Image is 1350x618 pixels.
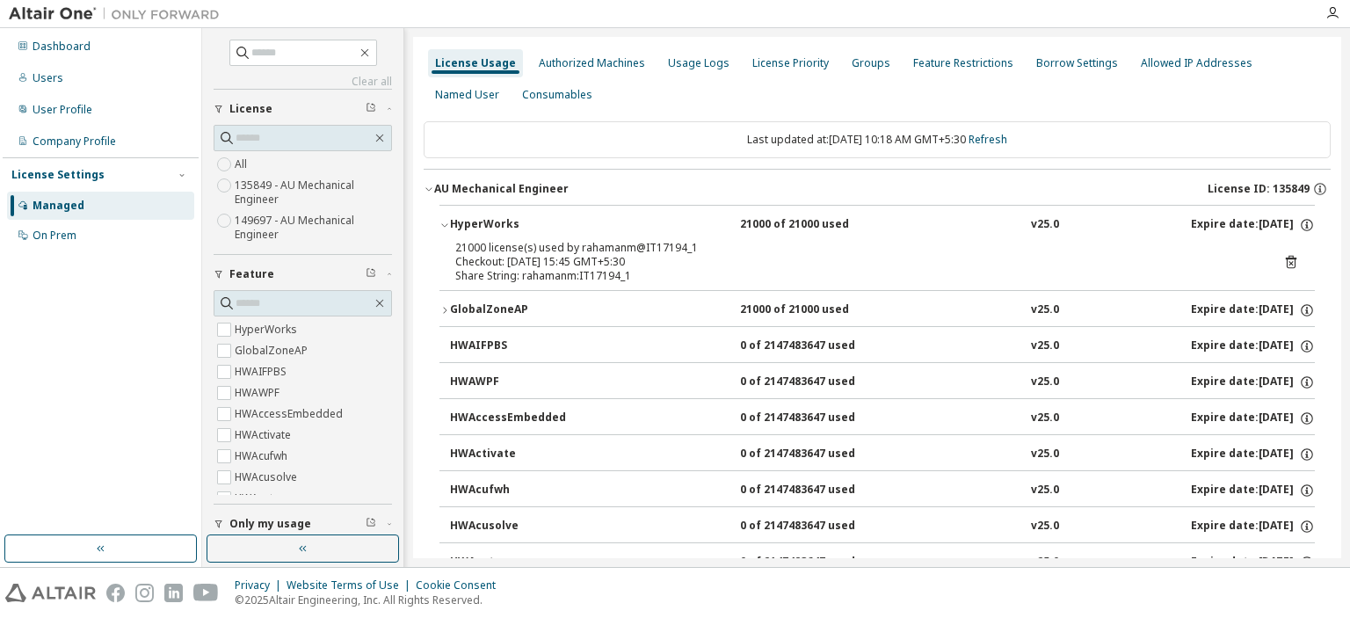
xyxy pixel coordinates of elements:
label: HWAWPF [235,382,283,404]
label: 135849 - AU Mechanical Engineer [235,175,392,210]
div: Website Terms of Use [287,578,416,593]
div: License Priority [752,56,829,70]
div: v25.0 [1031,483,1059,498]
div: HyperWorks [450,217,608,233]
div: License Usage [435,56,516,70]
div: Expire date: [DATE] [1191,483,1315,498]
div: Expire date: [DATE] [1191,555,1315,571]
div: v25.0 [1031,302,1059,318]
button: HWAWPF0 of 2147483647 usedv25.0Expire date:[DATE] [450,363,1315,402]
button: HWAcusolve0 of 2147483647 usedv25.0Expire date:[DATE] [450,507,1315,546]
img: altair_logo.svg [5,584,96,602]
button: Feature [214,255,392,294]
div: Expire date: [DATE] [1191,302,1315,318]
div: Expire date: [DATE] [1191,217,1315,233]
span: Clear filter [366,267,376,281]
button: HyperWorks21000 of 21000 usedv25.0Expire date:[DATE] [439,206,1315,244]
div: Expire date: [DATE] [1191,411,1315,426]
img: instagram.svg [135,584,154,602]
div: 0 of 2147483647 used [740,483,898,498]
div: 0 of 2147483647 used [740,411,898,426]
div: Expire date: [DATE] [1191,374,1315,390]
span: License [229,102,272,116]
div: Dashboard [33,40,91,54]
div: Privacy [235,578,287,593]
div: Users [33,71,63,85]
div: HWAcufwh [450,483,608,498]
div: HWAccessEmbedded [450,411,608,426]
div: Expire date: [DATE] [1191,338,1315,354]
button: HWAcufwh0 of 2147483647 usedv25.0Expire date:[DATE] [450,471,1315,510]
button: HWActivate0 of 2147483647 usedv25.0Expire date:[DATE] [450,435,1315,474]
label: HWActivate [235,425,294,446]
a: Refresh [969,132,1007,147]
div: 21000 license(s) used by rahamanm@IT17194_1 [455,241,1257,255]
div: Managed [33,199,84,213]
div: v25.0 [1031,555,1059,571]
img: facebook.svg [106,584,125,602]
a: Clear all [214,75,392,89]
div: License Settings [11,168,105,182]
img: youtube.svg [193,584,219,602]
p: © 2025 Altair Engineering, Inc. All Rights Reserved. [235,593,506,607]
label: HWAcusolve [235,467,301,488]
span: Clear filter [366,102,376,116]
button: HWAcutrace0 of 2147483647 usedv25.0Expire date:[DATE] [450,543,1315,582]
div: 0 of 2147483647 used [740,447,898,462]
div: 0 of 2147483647 used [740,374,898,390]
button: Only my usage [214,505,392,543]
label: HWAcutrace [235,488,299,509]
span: Clear filter [366,517,376,531]
div: Usage Logs [668,56,729,70]
div: 21000 of 21000 used [740,217,898,233]
span: Only my usage [229,517,311,531]
span: License ID: 135849 [1208,182,1310,196]
div: Company Profile [33,135,116,149]
div: v25.0 [1031,217,1059,233]
button: GlobalZoneAP21000 of 21000 usedv25.0Expire date:[DATE] [439,291,1315,330]
label: All [235,154,250,175]
label: HyperWorks [235,319,301,340]
img: linkedin.svg [164,584,183,602]
div: HWAcutrace [450,555,608,571]
button: HWAIFPBS0 of 2147483647 usedv25.0Expire date:[DATE] [450,327,1315,366]
div: AU Mechanical Engineer [434,182,569,196]
div: HWAcusolve [450,519,608,534]
div: Allowed IP Addresses [1141,56,1252,70]
div: On Prem [33,229,76,243]
div: Expire date: [DATE] [1191,447,1315,462]
div: 0 of 2147483647 used [740,519,898,534]
div: Cookie Consent [416,578,506,593]
div: 0 of 2147483647 used [740,555,898,571]
div: Consumables [522,88,592,102]
div: v25.0 [1031,519,1059,534]
button: HWAccessEmbedded0 of 2147483647 usedv25.0Expire date:[DATE] [450,399,1315,438]
label: HWAccessEmbedded [235,404,346,425]
div: HWActivate [450,447,608,462]
div: Feature Restrictions [913,56,1013,70]
label: HWAIFPBS [235,361,290,382]
div: Groups [852,56,890,70]
div: 21000 of 21000 used [740,302,898,318]
div: Authorized Machines [539,56,645,70]
div: Named User [435,88,499,102]
label: GlobalZoneAP [235,340,311,361]
div: v25.0 [1031,447,1059,462]
label: HWAcufwh [235,446,291,467]
div: HWAIFPBS [450,338,608,354]
div: GlobalZoneAP [450,302,608,318]
div: HWAWPF [450,374,608,390]
div: 0 of 2147483647 used [740,338,898,354]
div: User Profile [33,103,92,117]
img: Altair One [9,5,229,23]
div: Expire date: [DATE] [1191,519,1315,534]
div: Checkout: [DATE] 15:45 GMT+5:30 [455,255,1257,269]
button: License [214,90,392,128]
label: 149697 - AU Mechanical Engineer [235,210,392,245]
span: Feature [229,267,274,281]
div: v25.0 [1031,338,1059,354]
div: Borrow Settings [1036,56,1118,70]
div: Share String: rahamanm:IT17194_1 [455,269,1257,283]
div: v25.0 [1031,374,1059,390]
div: Last updated at: [DATE] 10:18 AM GMT+5:30 [424,121,1331,158]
